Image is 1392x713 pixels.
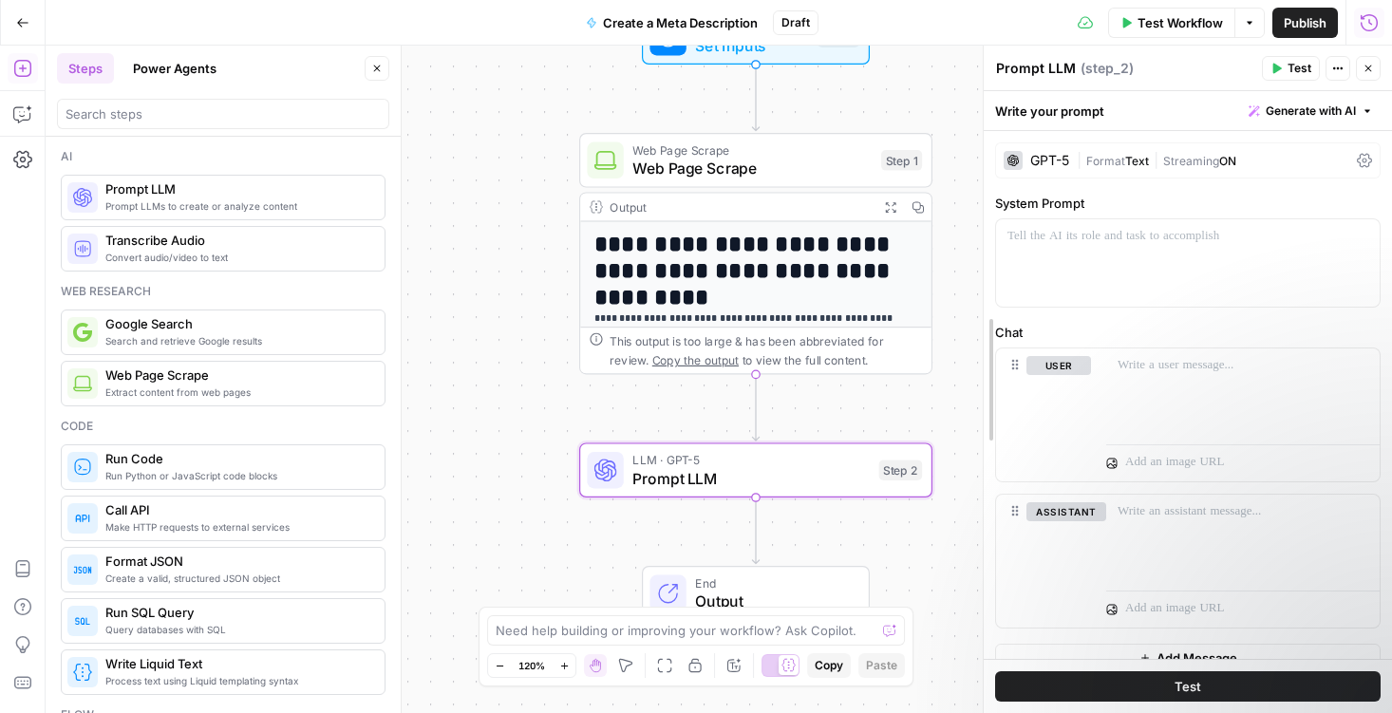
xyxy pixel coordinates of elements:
button: Paste [858,653,905,678]
span: Make HTTP requests to external services [105,519,369,535]
span: Search and retrieve Google results [105,333,369,348]
button: Power Agents [122,53,228,84]
g: Edge from step_2 to end [752,497,759,564]
span: Web Page Scrape [105,366,369,385]
span: Output [695,590,850,612]
span: Web Page Scrape [632,157,872,179]
span: 120% [518,658,545,673]
span: End [695,573,850,591]
span: Run Code [105,449,369,468]
span: Run Python or JavaScript code blocks [105,468,369,483]
span: Set Inputs [695,34,808,57]
button: Steps [57,53,114,84]
span: Process text using Liquid templating syntax [105,673,369,688]
div: Set InputsInputs [579,9,932,65]
span: Extract content from web pages [105,385,369,400]
div: Inputs [818,27,859,47]
span: LLM · GPT-5 [632,451,870,469]
div: This output is too large & has been abbreviated for review. to view the full content. [610,332,922,368]
span: Google Search [105,314,369,333]
span: Web Page Scrape [632,141,872,159]
div: LLM · GPT-5Prompt LLMStep 2 [579,442,932,497]
div: Step 2 [879,460,923,480]
g: Edge from start to step_1 [752,65,759,131]
span: Publish [1284,13,1326,32]
span: Draft [781,14,810,31]
span: Call API [105,500,369,519]
span: Create a Meta Description [603,13,758,32]
div: Ai [61,148,386,165]
input: Search steps [66,104,381,123]
span: Test Workflow [1138,13,1223,32]
span: Query databases with SQL [105,622,369,637]
g: Edge from step_1 to step_2 [752,374,759,441]
button: Test Workflow [1108,8,1234,38]
div: Step 1 [881,150,922,171]
span: Copy [815,657,843,674]
span: Paste [866,657,897,674]
span: Prompt LLMs to create or analyze content [105,198,369,214]
div: Web research [61,283,386,300]
button: Publish [1272,8,1338,38]
span: Prompt LLM [105,179,369,198]
div: Code [61,418,386,435]
span: Copy the output [652,353,739,366]
div: Output [610,197,870,216]
div: EndOutput [579,566,932,621]
span: Format JSON [105,552,369,571]
span: Convert audio/video to text [105,250,369,265]
span: Transcribe Audio [105,231,369,250]
button: Copy [807,653,851,678]
span: Write Liquid Text [105,654,369,673]
span: Create a valid, structured JSON object [105,571,369,586]
span: Run SQL Query [105,603,369,622]
span: Prompt LLM [632,467,870,490]
button: Create a Meta Description [574,8,769,38]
